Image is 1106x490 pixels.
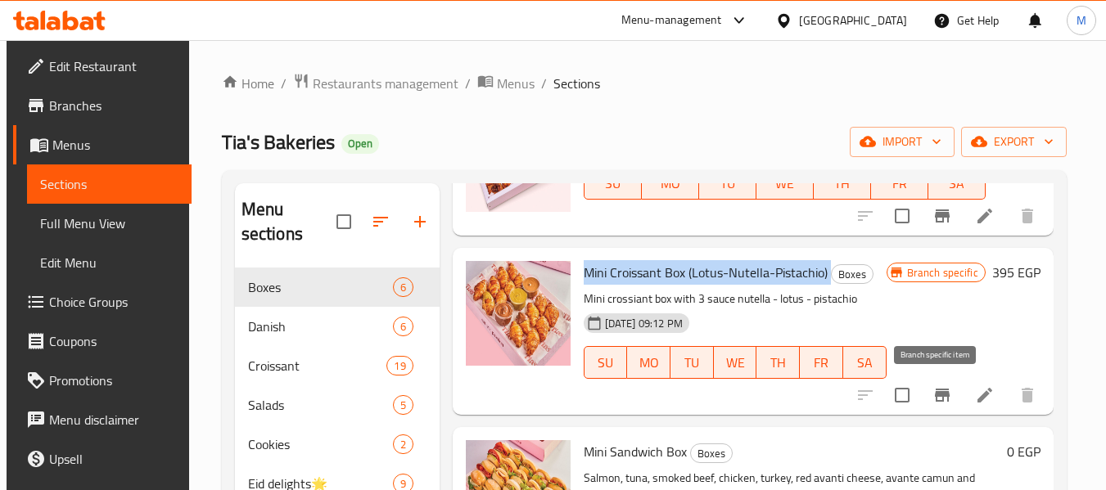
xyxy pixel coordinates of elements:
button: Branch-specific-item [923,196,962,236]
h6: 0 EGP [1007,440,1041,463]
span: 2 [394,437,413,452]
div: items [393,317,413,336]
span: Edit Restaurant [49,56,178,76]
button: MO [642,167,699,200]
li: / [541,74,547,93]
a: Home [222,74,274,93]
span: Boxes [832,265,873,284]
span: Cookies [248,434,393,454]
span: Menus [52,135,178,155]
button: Branch-specific-item [923,375,962,415]
span: Full Menu View [40,214,178,233]
span: Sections [553,74,600,93]
span: 6 [394,319,413,335]
span: FR [878,172,922,196]
img: Mini Croissant Box (Lotus-Nutella-Pistachio) [466,261,571,366]
a: Coupons [13,321,192,361]
div: items [393,395,413,415]
p: Mini crossiant box with 3 sauce nutella - lotus - pistachio [584,289,887,309]
button: delete [1008,196,1047,236]
span: Mini Croissant Box (Lotus-Nutella-Pistachio) [584,260,828,285]
span: Mini Sandwich Box [584,439,687,464]
div: Danish6 [235,307,440,346]
a: Branches [13,86,192,125]
span: Edit Menu [40,253,178,272]
button: WE [756,167,814,200]
span: SU [591,351,621,375]
span: SA [935,172,979,196]
div: Boxes [831,264,874,284]
button: delete [1008,375,1047,415]
span: SA [850,351,880,375]
a: Full Menu View [27,204,192,243]
button: TH [814,167,871,200]
a: Edit Menu [27,243,192,282]
span: export [974,132,1054,152]
span: Boxes [248,277,393,297]
span: Danish [248,317,393,336]
span: WE [763,172,807,196]
button: TU [699,167,756,200]
a: Restaurants management [293,73,458,94]
a: Edit menu item [975,206,995,226]
button: SA [928,167,986,200]
span: M [1077,11,1086,29]
li: / [281,74,287,93]
span: Tia's Bakeries [222,124,335,160]
span: [DATE] 09:12 PM [598,316,689,331]
div: Menu-management [621,11,722,30]
button: FR [871,167,928,200]
div: Salads5 [235,385,440,425]
span: Open [341,137,379,151]
button: SA [843,346,887,379]
span: FR [806,351,837,375]
span: Select to update [885,199,919,233]
button: TH [756,346,800,379]
div: Boxes6 [235,267,440,307]
a: Upsell [13,439,192,479]
span: MO [648,172,693,196]
div: [GEOGRAPHIC_DATA] [799,11,907,29]
a: Menu disclaimer [13,400,192,439]
span: Upsell [49,449,178,469]
span: MO [634,351,664,375]
span: Select all sections [327,205,361,239]
span: Sections [40,174,178,194]
span: TU [706,172,750,196]
button: WE [714,346,757,379]
a: Promotions [13,361,192,400]
a: Menus [13,125,192,164]
a: Edit Restaurant [13,47,192,86]
span: 6 [394,280,413,295]
span: TU [677,351,707,375]
div: Croissant19 [235,346,440,385]
button: FR [800,346,843,379]
a: Menus [477,73,535,94]
span: import [863,132,941,152]
span: Branch specific [901,265,985,281]
button: TU [670,346,714,379]
span: Croissant [248,356,387,375]
div: Open [341,134,379,154]
a: Sections [27,164,192,204]
button: export [961,127,1067,157]
span: SU [591,172,635,196]
span: TH [820,172,864,196]
span: Choice Groups [49,292,178,312]
nav: breadcrumb [222,73,1067,94]
span: Promotions [49,371,178,390]
span: 19 [387,358,412,374]
span: Coupons [49,331,178,351]
button: SU [584,167,642,200]
button: import [850,127,955,157]
span: Salads [248,395,393,415]
span: TH [763,351,793,375]
h6: 395 EGP [992,261,1041,284]
button: SU [584,346,628,379]
div: items [386,356,413,375]
span: 5 [394,398,413,413]
span: Boxes [691,444,732,463]
div: Boxes [690,443,733,463]
span: Branches [49,96,178,115]
span: Restaurants management [313,74,458,93]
